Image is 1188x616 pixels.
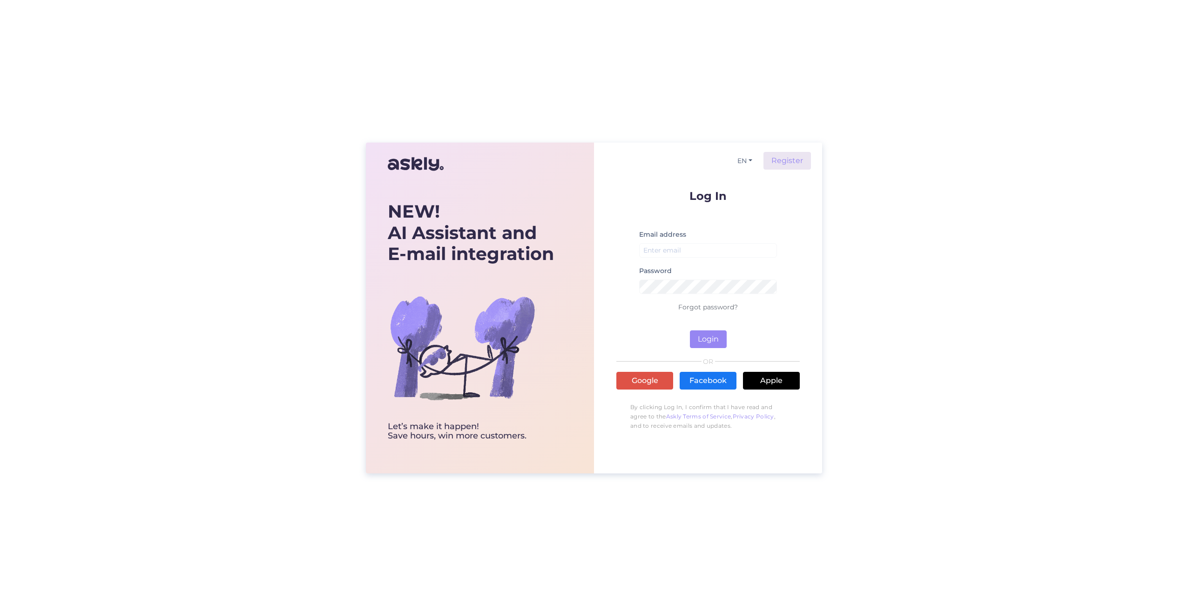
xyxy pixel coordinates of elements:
div: Let’s make it happen! Save hours, win more customers. [388,422,554,441]
span: OR [702,358,715,365]
button: EN [734,154,756,168]
label: Email address [639,230,686,240]
img: bg-askly [388,273,537,422]
button: Login [690,330,727,348]
div: AI Assistant and E-mail integration [388,201,554,265]
a: Askly Terms of Service [666,413,731,420]
label: Password [639,266,672,276]
img: Askly [388,153,444,175]
p: By clicking Log In, I confirm that I have read and agree to the , , and to receive emails and upd... [616,398,800,435]
a: Facebook [680,372,736,390]
a: Google [616,372,673,390]
p: Log In [616,190,800,202]
b: NEW! [388,200,440,222]
a: Forgot password? [678,303,738,311]
a: Apple [743,372,800,390]
a: Register [763,152,811,170]
input: Enter email [639,243,777,258]
a: Privacy Policy [733,413,774,420]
